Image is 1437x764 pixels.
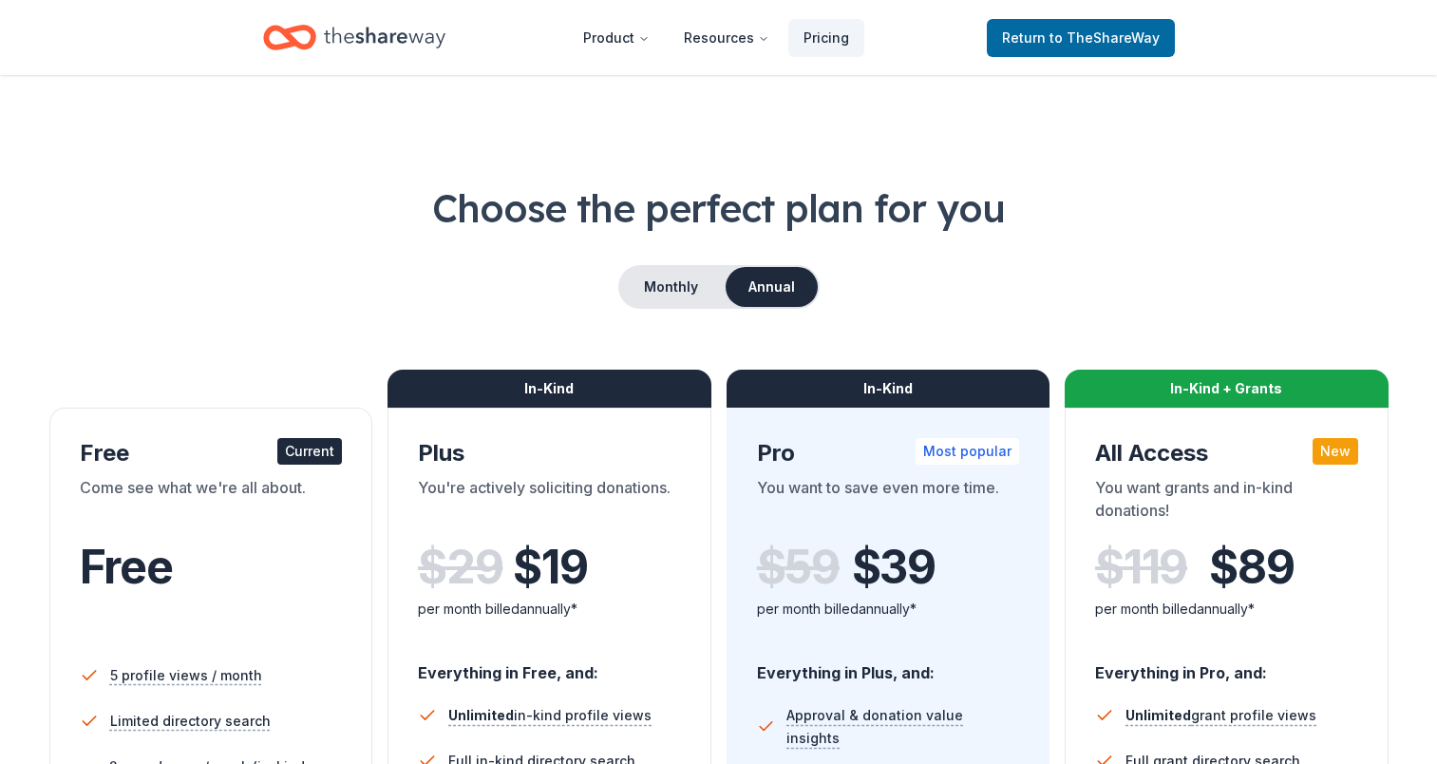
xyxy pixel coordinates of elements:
span: to TheShareWay [1049,29,1160,46]
span: Return [1002,27,1160,49]
div: All Access [1095,438,1358,468]
span: Limited directory search [110,710,271,733]
div: Plus [418,438,681,468]
div: Everything in Free, and: [418,645,681,685]
span: grant profile views [1125,707,1316,723]
span: $ 19 [513,541,587,594]
button: Annual [726,267,818,307]
div: Most popular [916,438,1019,465]
div: Free [80,438,343,468]
span: Approval & donation value insights [786,704,1019,750]
div: In-Kind [388,370,711,408]
div: New [1313,438,1358,465]
div: per month billed annually* [1095,598,1358,621]
div: You want to save even more time. [757,476,1020,529]
h1: Choose the perfect plan for you [46,181,1391,235]
span: $ 39 [852,541,936,594]
a: Home [263,15,445,60]
span: Free [80,539,173,595]
a: Pricing [788,19,864,57]
span: Unlimited [1125,707,1191,723]
div: per month billed annually* [757,598,1020,621]
button: Resources [669,19,785,57]
div: Everything in Plus, and: [757,645,1020,685]
div: In-Kind + Grants [1065,370,1389,408]
span: in-kind profile views [448,707,652,723]
button: Monthly [620,267,722,307]
div: Pro [757,438,1020,468]
div: You want grants and in-kind donations! [1095,476,1358,529]
span: $ 89 [1209,541,1294,594]
div: Come see what we're all about. [80,476,343,529]
a: Returnto TheShareWay [987,19,1175,57]
span: 5 profile views / month [110,664,262,687]
div: Current [277,438,342,465]
div: Everything in Pro, and: [1095,645,1358,685]
div: In-Kind [727,370,1050,408]
span: Unlimited [448,707,514,723]
button: Product [568,19,665,57]
div: You're actively soliciting donations. [418,476,681,529]
nav: Main [568,15,864,60]
div: per month billed annually* [418,598,681,621]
